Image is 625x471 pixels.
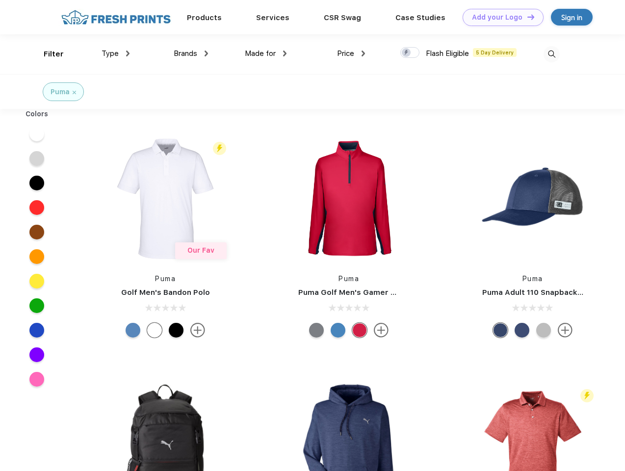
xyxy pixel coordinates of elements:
[352,323,367,338] div: Ski Patrol
[473,48,517,57] span: 5 Day Delivery
[515,323,529,338] div: Peacoat Qut Shd
[245,49,276,58] span: Made for
[147,323,162,338] div: Bright White
[51,87,70,97] div: Puma
[339,275,359,283] a: Puma
[58,9,174,26] img: fo%20logo%202.webp
[298,288,453,297] a: Puma Golf Men's Gamer Golf Quarter-Zip
[256,13,289,22] a: Services
[121,288,210,297] a: Golf Men's Bandon Polo
[102,49,119,58] span: Type
[284,133,414,264] img: func=resize&h=266
[187,13,222,22] a: Products
[190,323,205,338] img: more.svg
[126,323,140,338] div: Lake Blue
[100,133,231,264] img: func=resize&h=266
[468,133,598,264] img: func=resize&h=266
[169,323,183,338] div: Puma Black
[309,323,324,338] div: Quiet Shade
[324,13,361,22] a: CSR Swag
[205,51,208,56] img: dropdown.png
[536,323,551,338] div: Quarry with Brt Whit
[73,91,76,94] img: filter_cancel.svg
[44,49,64,60] div: Filter
[561,12,582,23] div: Sign in
[527,14,534,20] img: DT
[362,51,365,56] img: dropdown.png
[426,49,469,58] span: Flash Eligible
[580,389,594,402] img: flash_active_toggle.svg
[337,49,354,58] span: Price
[283,51,286,56] img: dropdown.png
[331,323,345,338] div: Bright Cobalt
[187,246,214,254] span: Our Fav
[374,323,389,338] img: more.svg
[213,142,226,155] img: flash_active_toggle.svg
[18,109,56,119] div: Colors
[522,275,543,283] a: Puma
[472,13,522,22] div: Add your Logo
[544,46,560,62] img: desktop_search.svg
[155,275,176,283] a: Puma
[174,49,197,58] span: Brands
[493,323,508,338] div: Peacoat with Qut Shd
[126,51,130,56] img: dropdown.png
[551,9,593,26] a: Sign in
[558,323,573,338] img: more.svg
